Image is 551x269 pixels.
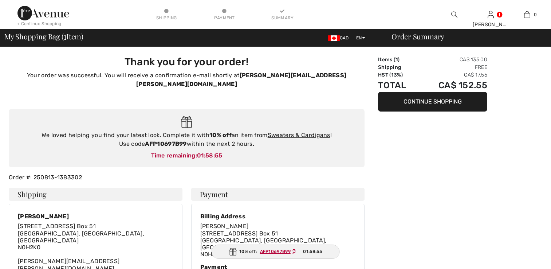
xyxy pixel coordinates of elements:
span: 1 [64,31,66,40]
img: My Bag [524,10,530,19]
span: 01:58:55 [303,248,322,255]
img: Gift.svg [229,248,236,256]
div: Billing Address [200,213,356,220]
a: Sign In [488,11,494,18]
span: CAD [328,35,352,40]
td: HST (13%) [378,71,418,79]
td: CA$ 135.00 [418,56,487,63]
img: 1ère Avenue [17,6,69,20]
div: Summary [271,15,293,21]
a: 0 [509,10,545,19]
span: [PERSON_NAME] [200,223,249,230]
div: [PERSON_NAME] [473,21,508,28]
div: [PERSON_NAME] [18,213,173,220]
button: Continue Shopping [378,92,487,112]
img: Canadian Dollar [328,35,340,41]
p: Your order was successful. You will receive a confirmation e-mail shortly at [13,71,360,89]
a: Sweaters & Cardigans [268,132,330,139]
span: [STREET_ADDRESS] Box 51 [GEOGRAPHIC_DATA], [GEOGRAPHIC_DATA], [GEOGRAPHIC_DATA] N0H2K0 [18,223,144,251]
img: search the website [451,10,457,19]
img: Gift.svg [181,116,192,128]
strong: AFP10697B99 [145,140,186,147]
td: CA$ 152.55 [418,79,487,92]
div: Payment [213,15,235,21]
td: Items ( ) [378,56,418,63]
ins: AFP10697B99 [260,249,291,254]
span: [STREET_ADDRESS] Box 51 [GEOGRAPHIC_DATA], [GEOGRAPHIC_DATA], [GEOGRAPHIC_DATA] N0H2K0 [200,230,327,258]
strong: 10% off [209,132,232,139]
div: Order Summary [383,33,547,40]
div: < Continue Shopping [17,20,62,27]
span: 0 [534,11,537,18]
div: Shipping [156,15,177,21]
span: EN [356,35,365,40]
td: CA$ 17.55 [418,71,487,79]
td: Shipping [378,63,418,71]
img: My Info [488,10,494,19]
div: Order #: 250813-1383302 [4,173,369,182]
strong: [PERSON_NAME][EMAIL_ADDRESS][PERSON_NAME][DOMAIN_NAME] [136,72,346,87]
div: We loved helping you find your latest look. Complete it with an item from ! Use code within the n... [16,131,357,148]
span: My Shopping Bag ( Item) [4,33,83,40]
span: 01:58:55 [197,152,222,159]
span: 1 [395,56,398,63]
div: 10% off: [211,245,340,259]
td: Free [418,63,487,71]
div: Time remaining: [16,151,357,160]
td: Total [378,79,418,92]
h3: Thank you for your order! [13,56,360,68]
h4: Payment [191,188,365,201]
h4: Shipping [9,188,182,201]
